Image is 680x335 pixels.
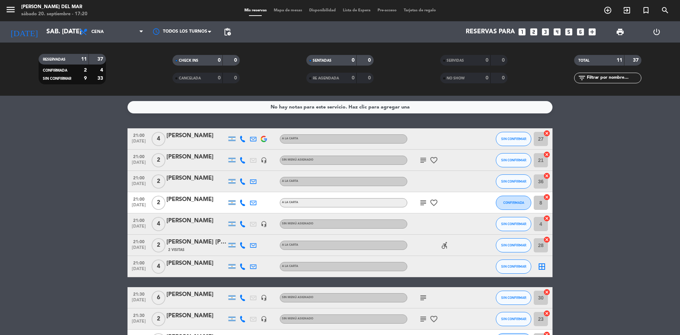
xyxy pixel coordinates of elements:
[218,58,221,63] strong: 0
[130,258,148,267] span: 21:00
[282,222,313,225] span: Sin menú asignado
[588,27,597,37] i: add_box
[130,139,148,147] span: [DATE]
[352,76,355,80] strong: 0
[543,236,550,243] i: cancel
[130,298,148,306] span: [DATE]
[502,76,506,80] strong: 0
[374,9,400,12] span: Pre-acceso
[282,180,298,183] span: A LA CARTA
[529,27,538,37] i: looks_two
[368,58,372,63] strong: 0
[543,289,550,296] i: cancel
[543,215,550,222] i: cancel
[282,296,313,299] span: Sin menú asignado
[5,4,16,17] button: menu
[168,247,185,253] span: 2 Visitas
[43,58,66,61] span: RESERVADAS
[166,290,227,299] div: [PERSON_NAME]
[486,76,488,80] strong: 0
[130,245,148,253] span: [DATE]
[638,21,675,43] div: LOG OUT
[130,237,148,245] span: 21:00
[152,174,165,189] span: 2
[313,59,331,62] span: SENTADAS
[576,27,585,37] i: looks_6
[100,68,104,73] strong: 4
[130,152,148,160] span: 21:00
[179,77,201,80] span: CANCELADA
[282,265,298,268] span: A LA CARTA
[496,217,531,231] button: SIN CONFIRMAR
[81,57,87,62] strong: 11
[166,152,227,162] div: [PERSON_NAME]
[282,137,298,140] span: A LA CARTA
[43,69,67,72] span: CONFIRMADA
[261,221,267,227] i: headset_mic
[652,28,661,36] i: power_settings_new
[166,238,227,247] div: [PERSON_NAME] [PERSON_NAME]
[339,9,374,12] span: Lista de Espera
[130,182,148,190] span: [DATE]
[261,136,267,142] img: google-logo.png
[496,132,531,146] button: SIN CONFIRMAR
[91,29,104,34] span: Cena
[152,217,165,231] span: 4
[21,4,87,11] div: [PERSON_NAME] del Mar
[152,259,165,274] span: 4
[501,158,526,162] span: SIN CONFIRMAR
[152,238,165,252] span: 2
[179,59,198,62] span: CHECK INS
[552,27,562,37] i: looks_4
[633,58,640,63] strong: 37
[271,103,410,111] div: No hay notas para este servicio. Haz clic para agregar una
[84,76,87,81] strong: 9
[642,6,650,15] i: turned_in_not
[541,27,550,37] i: looks_3
[578,59,589,62] span: TOTAL
[166,259,227,268] div: [PERSON_NAME]
[66,28,74,36] i: arrow_drop_down
[543,194,550,201] i: cancel
[152,153,165,167] span: 2
[282,201,298,204] span: A LA CARTA
[282,317,313,320] span: Sin menú asignado
[261,316,267,322] i: headset_mic
[501,222,526,226] span: SIN CONFIRMAR
[21,11,87,18] div: sábado 20. septiembre - 17:20
[97,57,104,62] strong: 37
[270,9,306,12] span: Mapa de mesas
[419,199,427,207] i: subject
[496,174,531,189] button: SIN CONFIRMAR
[130,319,148,327] span: [DATE]
[623,6,631,15] i: exit_to_app
[501,264,526,268] span: SIN CONFIRMAR
[5,24,43,40] i: [DATE]
[430,199,438,207] i: favorite_border
[419,294,427,302] i: subject
[543,151,550,158] i: cancel
[538,262,546,271] i: border_all
[496,312,531,326] button: SIN CONFIRMAR
[130,173,148,182] span: 21:00
[282,244,298,246] span: A LA CARTA
[241,9,270,12] span: Mis reservas
[430,156,438,164] i: favorite_border
[440,241,449,250] i: accessible_forward
[43,77,71,80] span: SIN CONFIRMAR
[234,58,238,63] strong: 0
[282,158,313,161] span: Sin menú asignado
[166,216,227,225] div: [PERSON_NAME]
[430,315,438,323] i: favorite_border
[166,131,227,140] div: [PERSON_NAME]
[586,74,641,82] input: Filtrar por nombre...
[84,68,87,73] strong: 2
[564,27,573,37] i: looks_5
[503,201,524,205] span: CONFIRMADA
[447,59,464,62] span: SERVIDAS
[152,132,165,146] span: 4
[313,77,339,80] span: RE AGENDADA
[368,76,372,80] strong: 0
[223,28,232,36] span: pending_actions
[152,312,165,326] span: 2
